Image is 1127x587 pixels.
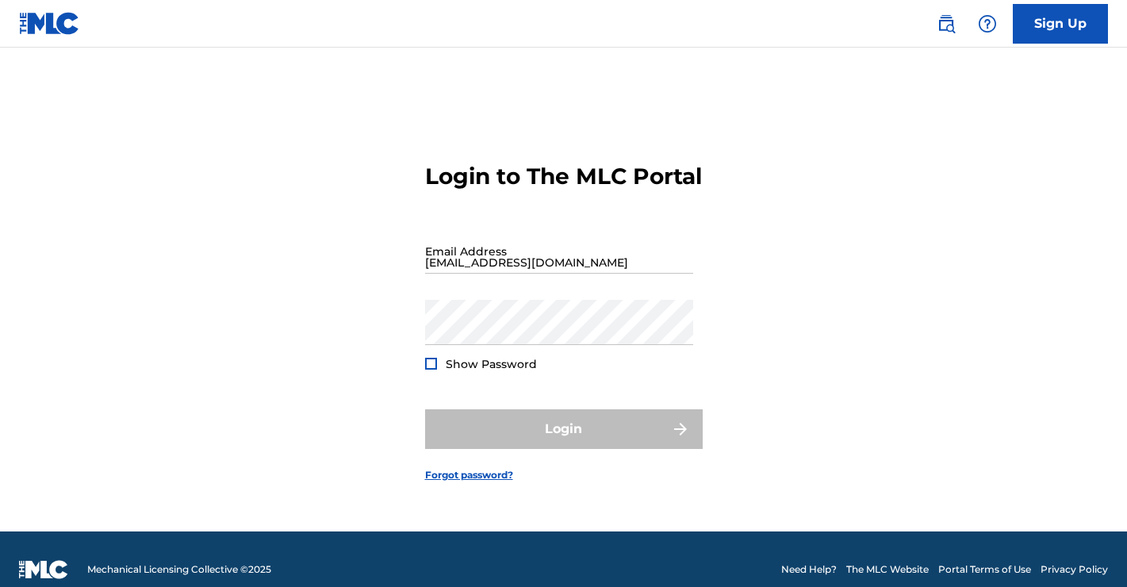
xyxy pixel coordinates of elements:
img: help [978,14,997,33]
a: Sign Up [1013,4,1108,44]
img: search [937,14,956,33]
a: Privacy Policy [1041,562,1108,577]
a: Forgot password? [425,468,513,482]
a: Need Help? [781,562,837,577]
a: Portal Terms of Use [938,562,1031,577]
div: Help [972,8,1003,40]
a: The MLC Website [846,562,929,577]
img: logo [19,560,68,579]
span: Mechanical Licensing Collective © 2025 [87,562,271,577]
img: MLC Logo [19,12,80,35]
a: Public Search [930,8,962,40]
h3: Login to The MLC Portal [425,163,702,190]
span: Show Password [446,357,537,371]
